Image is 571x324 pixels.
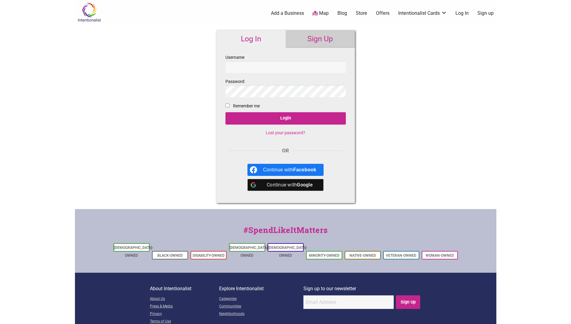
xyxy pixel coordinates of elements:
[303,295,394,309] input: Email Address
[225,54,346,73] label: Username
[219,303,303,310] a: Communities
[356,10,367,17] a: Store
[266,130,305,135] a: Lost your password?
[150,310,219,318] a: Privacy
[225,147,346,155] div: OR
[247,179,324,191] a: Continue with <b>Google</b>
[477,10,494,17] a: Sign up
[233,102,260,110] label: Remember me
[219,310,303,318] a: Neighborhoods
[225,78,346,97] label: Password
[455,10,469,17] a: Log In
[216,30,286,48] a: Log In
[398,10,447,17] a: Intentionalist Cards
[157,253,183,258] a: Black-Owned
[225,61,346,73] input: Username
[263,164,316,176] div: Continue with
[247,164,324,176] a: Continue with <b>Facebook</b>
[396,295,420,309] input: Sign Up
[303,285,421,293] p: Sign up to our newsletter
[268,246,307,258] a: [DEMOGRAPHIC_DATA]-Owned
[75,224,496,242] div: #SpendLikeItMatters
[426,253,454,258] a: Woman-Owned
[309,253,340,258] a: Minority-Owned
[297,182,313,188] b: Google
[263,179,316,191] div: Continue with
[293,167,316,172] b: Facebook
[337,10,347,17] a: Blog
[193,253,225,258] a: Disability-Owned
[150,303,219,310] a: Press & Media
[225,112,346,125] input: Login
[75,2,104,22] img: Intentionalist
[219,295,303,303] a: Categories
[219,285,303,293] p: Explore Intentionalist
[225,85,346,97] input: Password
[312,10,329,17] a: Map
[230,246,269,258] a: [DEMOGRAPHIC_DATA]-Owned
[376,10,389,17] a: Offers
[349,253,376,258] a: Native-Owned
[286,30,355,48] a: Sign Up
[271,10,304,17] a: Add a Business
[386,253,416,258] a: Veteran-Owned
[114,246,153,258] a: [DEMOGRAPHIC_DATA]-Owned
[150,285,219,293] p: About Intentionalist
[150,295,219,303] a: About Us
